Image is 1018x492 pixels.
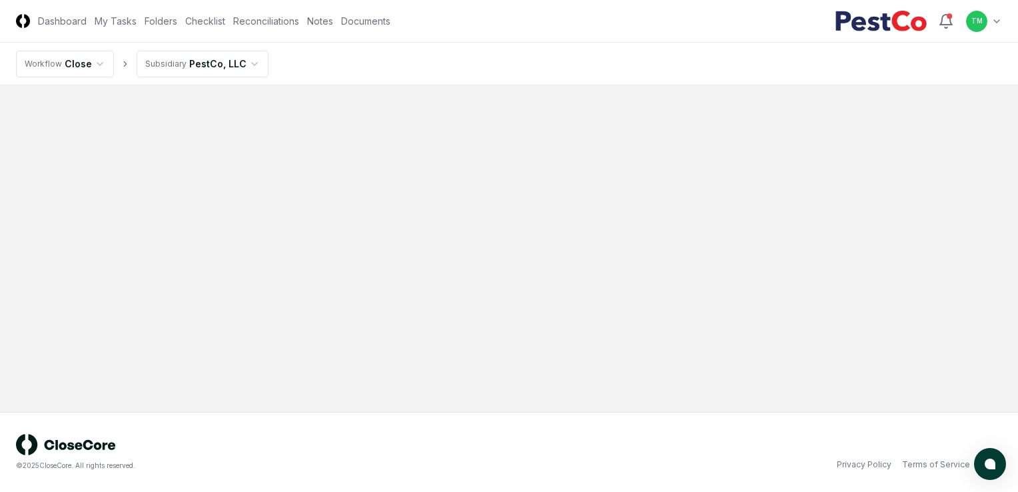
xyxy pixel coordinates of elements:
[837,459,891,471] a: Privacy Policy
[835,11,927,32] img: PestCo logo
[16,434,116,455] img: logo
[307,14,333,28] a: Notes
[16,461,509,471] div: © 2025 CloseCore. All rights reserved.
[341,14,390,28] a: Documents
[38,14,87,28] a: Dashboard
[965,9,989,33] button: TM
[145,58,187,70] div: Subsidiary
[145,14,177,28] a: Folders
[974,448,1006,480] button: atlas-launcher
[95,14,137,28] a: My Tasks
[16,14,30,28] img: Logo
[233,14,299,28] a: Reconciliations
[902,459,970,471] a: Terms of Service
[185,14,225,28] a: Checklist
[25,58,62,70] div: Workflow
[16,51,268,77] nav: breadcrumb
[971,16,983,26] span: TM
